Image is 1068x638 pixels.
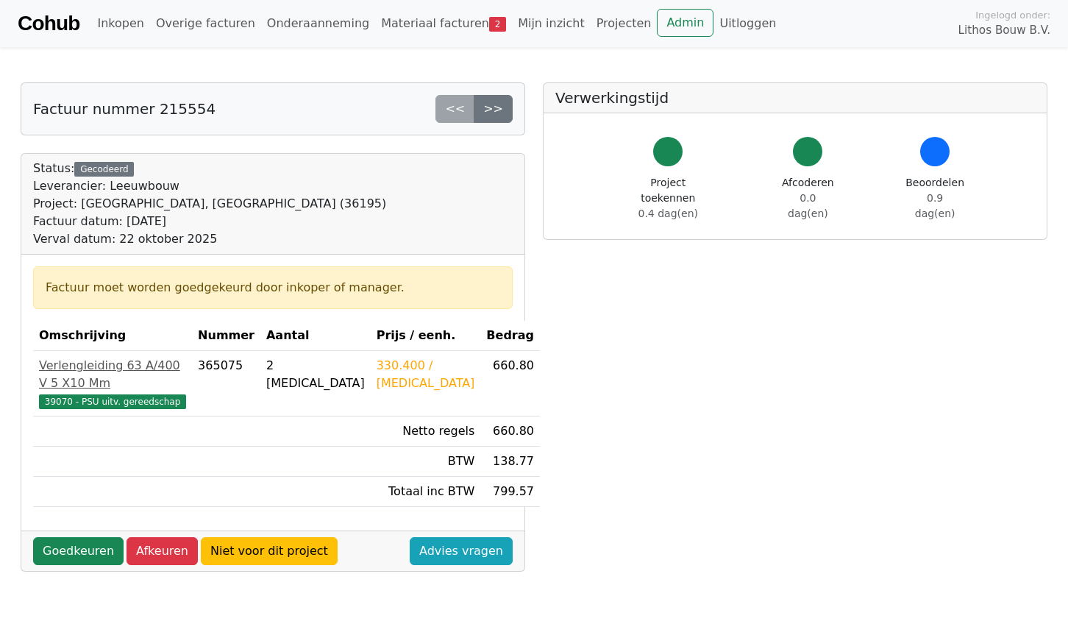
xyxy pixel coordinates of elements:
a: Admin [657,9,713,37]
h5: Verwerkingstijd [555,89,1035,107]
a: Onderaanneming [261,9,375,38]
a: Inkopen [91,9,149,38]
td: 660.80 [480,351,540,417]
a: Uitloggen [713,9,782,38]
a: Afkeuren [127,537,198,565]
div: Beoordelen [905,175,964,221]
a: Goedkeuren [33,537,124,565]
a: Verlengleiding 63 A/400 V 5 X10 Mm39070 - PSU uitv. gereedschap [39,357,186,410]
div: 2 [MEDICAL_DATA] [266,357,365,392]
th: Aantal [260,321,371,351]
th: Omschrijving [33,321,192,351]
td: Netto regels [371,417,481,447]
div: 330.400 / [MEDICAL_DATA] [377,357,475,392]
td: Totaal inc BTW [371,477,481,507]
span: Ingelogd onder: [975,8,1050,22]
div: Gecodeerd [74,162,134,177]
div: Verval datum: 22 oktober 2025 [33,230,386,248]
div: Project toekennen [626,175,711,221]
a: >> [474,95,513,123]
th: Nummer [192,321,260,351]
a: Projecten [591,9,658,38]
span: 0.4 dag(en) [638,208,698,219]
a: Materiaal facturen2 [375,9,512,38]
td: 138.77 [480,447,540,477]
div: Factuur datum: [DATE] [33,213,386,230]
a: Overige facturen [150,9,261,38]
span: 2 [489,17,506,32]
span: Lithos Bouw B.V. [958,22,1050,39]
th: Prijs / eenh. [371,321,481,351]
td: 365075 [192,351,260,417]
span: 39070 - PSU uitv. gereedschap [39,394,186,409]
a: Niet voor dit project [201,537,338,565]
span: 0.0 dag(en) [788,192,828,219]
td: BTW [371,447,481,477]
div: Factuur moet worden goedgekeurd door inkoper of manager. [46,279,500,297]
div: Project: [GEOGRAPHIC_DATA], [GEOGRAPHIC_DATA] (36195) [33,195,386,213]
a: Advies vragen [410,537,513,565]
div: Verlengleiding 63 A/400 V 5 X10 Mm [39,357,186,392]
td: 660.80 [480,417,540,447]
span: 0.9 dag(en) [915,192,955,219]
div: Leverancier: Leeuwbouw [33,177,386,195]
div: Status: [33,160,386,248]
a: Cohub [18,6,79,41]
td: 799.57 [480,477,540,507]
h5: Factuur nummer 215554 [33,100,216,118]
a: Mijn inzicht [512,9,591,38]
div: Afcoderen [781,175,836,221]
th: Bedrag [480,321,540,351]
